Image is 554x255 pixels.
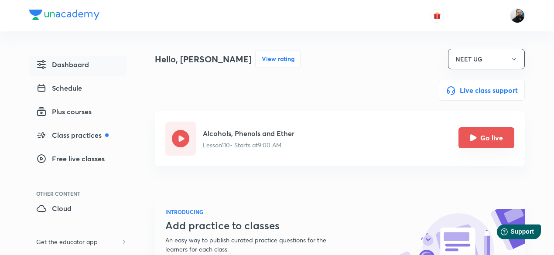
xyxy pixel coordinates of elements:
iframe: Help widget launcher [476,221,544,245]
span: Cloud [36,203,72,214]
h6: Get the educator app [29,234,105,250]
p: Lesson 110 • Starts at 9:00 AM [203,140,294,150]
h4: Hello, [PERSON_NAME] [155,53,252,66]
span: Class practices [36,130,109,140]
button: View rating [255,51,301,68]
a: Schedule [29,79,127,99]
a: Dashboard [29,56,127,76]
span: Free live classes [36,153,105,164]
span: Schedule [36,83,82,93]
span: Dashboard [36,59,89,70]
a: Free live classes [29,150,127,170]
img: avatar [433,12,441,20]
button: Go live [458,127,514,148]
button: Live class support [439,80,525,101]
a: Class practices [29,126,127,146]
a: Plus courses [29,103,127,123]
p: An easy way to publish curated practice questions for the learners for each class. [165,235,348,254]
img: Sumit Kumar Agrawal [510,8,525,23]
button: avatar [430,9,444,23]
a: Cloud [29,200,127,220]
img: Company Logo [29,10,99,20]
div: Other Content [36,191,127,196]
span: Plus courses [36,106,92,117]
h5: Alcohols, Phenols and Ether [203,128,294,139]
button: NEET UG [448,49,525,69]
h3: Add practice to classes [165,219,348,232]
a: Company Logo [29,10,99,22]
h6: INTRODUCING [165,208,348,216]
